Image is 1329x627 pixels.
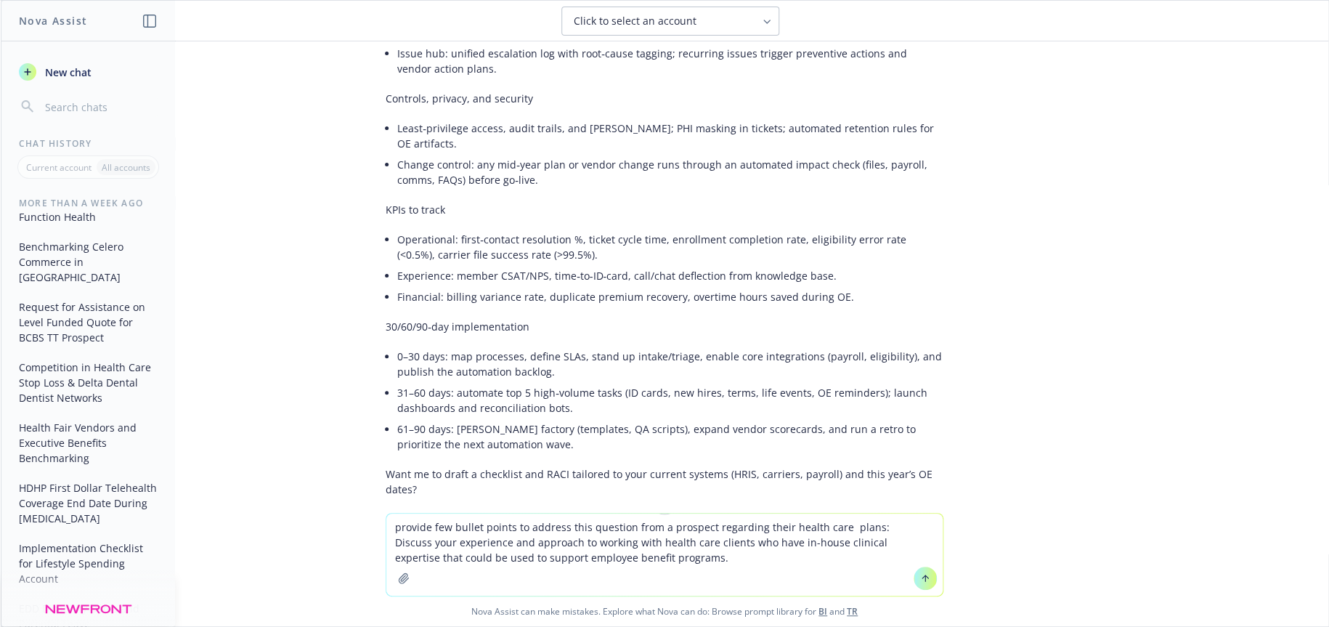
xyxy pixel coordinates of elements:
button: Competition in Health Care Stop Loss & Delta Dental Dentist Networks [13,355,163,410]
span: Click to select an account [574,14,696,28]
a: TR [847,605,858,618]
button: Implementation Checklist for Lifestyle Spending Account [13,536,163,591]
button: Thumbs down [438,509,461,529]
button: Health Fair Vendors and Executive Benefits Benchmarking [13,416,163,470]
span: Nova Assist can make mistakes. Explore what Nova can do: Browse prompt library for and [7,596,1322,626]
p: All accounts [102,161,150,174]
div: More than a week ago [1,196,175,209]
li: 31–60 days: automate top 5 high‑volume tasks (ID cards, new hires, terms, life events, OE reminde... [397,382,943,418]
li: 61–90 days: [PERSON_NAME] factory (templates, QA scripts), expand vendor scorecards, and run a re... [397,418,943,455]
p: 30/60/90‑day implementation [386,319,943,334]
p: Current account [26,161,92,174]
li: Experience: member CSAT/NPS, time‑to‑ID‑card, call/chat deflection from knowledge base. [397,265,943,286]
li: Least‑privilege access, audit trails, and [PERSON_NAME]; PHI masking in tickets; automated retent... [397,118,943,154]
li: 0–30 days: map processes, define SLAs, stand up intake/triage, enable core integrations (payroll,... [397,346,943,382]
button: Benchmarking Celero Commerce in [GEOGRAPHIC_DATA] [13,235,163,289]
button: New chat [13,59,163,85]
span: New chat [42,65,92,80]
p: Controls, privacy, and security [386,91,943,106]
li: Financial: billing variance rate, duplicate premium recovery, overtime hours saved during OE. [397,286,943,307]
textarea: provide few bullet points to address this question from a prospect regarding their health care pl... [386,514,943,596]
a: BI [818,605,827,618]
li: Operational: first‑contact resolution %, ticket cycle time, enrollment completion rate, eligibili... [397,229,943,265]
p: KPIs to track [386,202,943,217]
button: HDHP First Dollar Telehealth Coverage End Date During [MEDICAL_DATA] [13,476,163,530]
div: Chat History [1,137,175,150]
li: Issue hub: unified escalation log with root‑cause tagging; recurring issues trigger preventive ac... [397,43,943,79]
h1: Nova Assist [19,13,87,28]
button: Request for Assistance on Level Funded Quote for BCBS TT Prospect [13,295,163,349]
li: Change control: any mid‑year plan or vendor change runs through an automated impact check (files,... [397,154,943,190]
input: Search chats [42,97,158,117]
button: Click to select an account [561,7,779,36]
p: Want me to draft a checklist and RACI tailored to your current systems (HRIS, carriers, payroll) ... [386,466,943,497]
